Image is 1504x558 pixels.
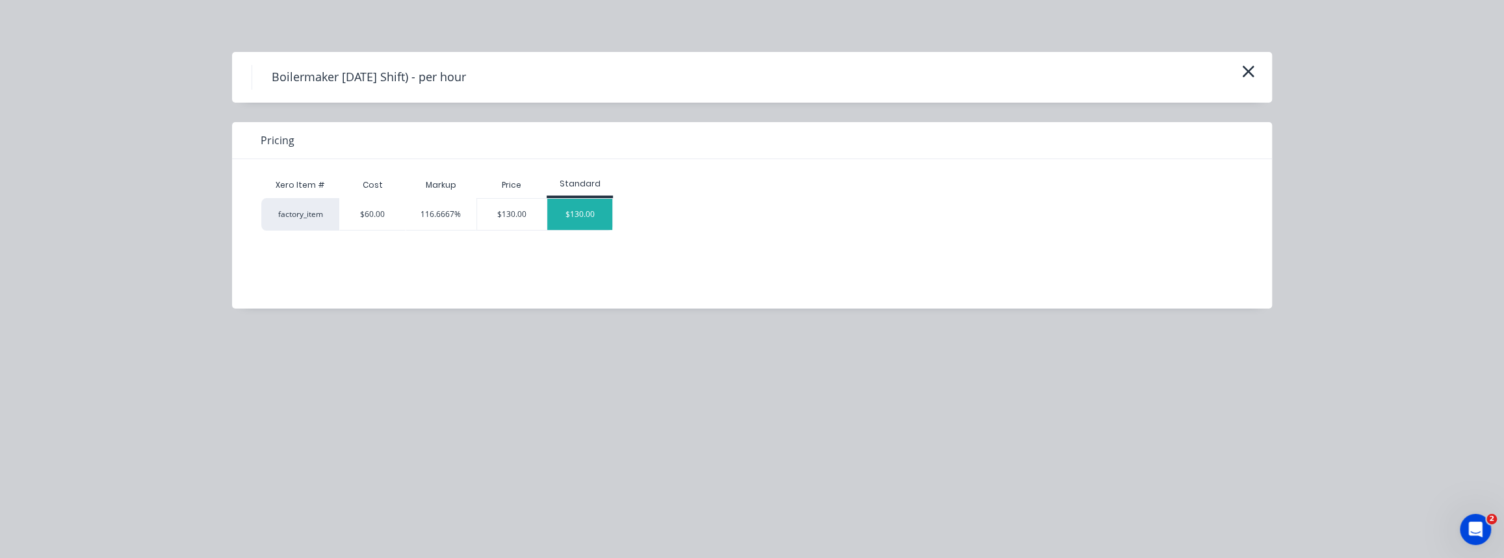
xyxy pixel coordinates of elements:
[1460,514,1491,545] iframe: Intercom live chat
[406,172,476,198] div: Markup
[252,65,486,90] h4: Boilermaker [DATE] Shift) - per hour
[339,172,406,198] div: Cost
[547,199,612,230] div: $130.00
[476,172,547,198] div: Price
[261,133,294,148] span: Pricing
[1486,514,1497,524] span: 2
[477,199,547,230] div: $130.00
[421,209,461,220] div: 116.6667%
[547,178,613,190] div: Standard
[261,172,339,198] div: Xero Item #
[360,209,385,220] div: $60.00
[261,198,339,231] div: factory_item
